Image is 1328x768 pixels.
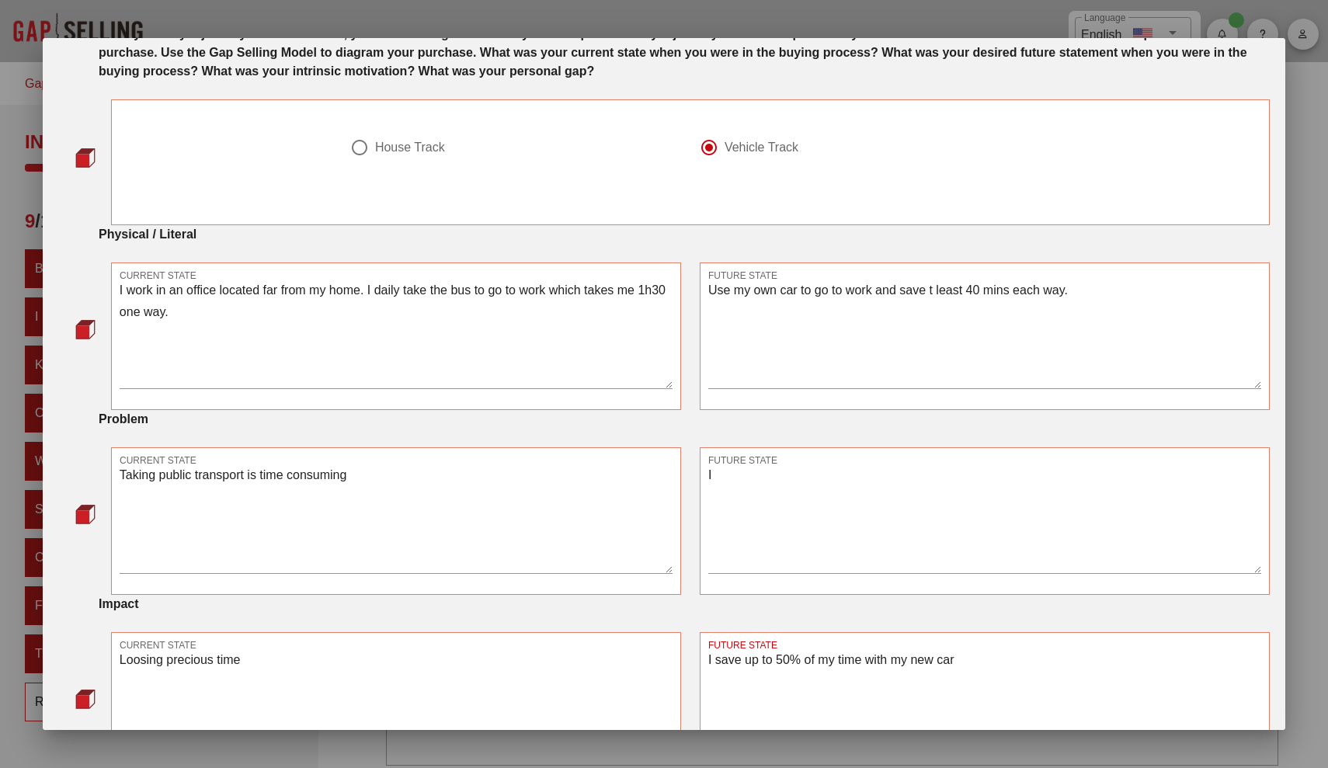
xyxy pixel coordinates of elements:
[75,504,96,524] img: question-bullet-actve.png
[99,597,139,610] strong: Impact
[375,140,445,155] div: House Track
[725,140,798,155] div: Vehicle Track
[75,689,96,709] img: question-bullet-actve.png
[120,270,196,282] label: CURRENT STATE
[708,455,777,467] label: FUTURE STATE
[99,228,196,241] strong: Physical / Literal
[120,640,196,652] label: CURRENT STATE
[75,148,96,168] img: question-bullet-actve.png
[99,27,1269,78] strong: Enter your buyer journey! In this exercise, you are challenged to define your own personal buyer ...
[120,455,196,467] label: CURRENT STATE
[708,640,777,652] label: FUTURE STATE
[708,270,777,282] label: FUTURE STATE
[99,412,148,426] strong: Problem
[75,319,96,339] img: question-bullet-actve.png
